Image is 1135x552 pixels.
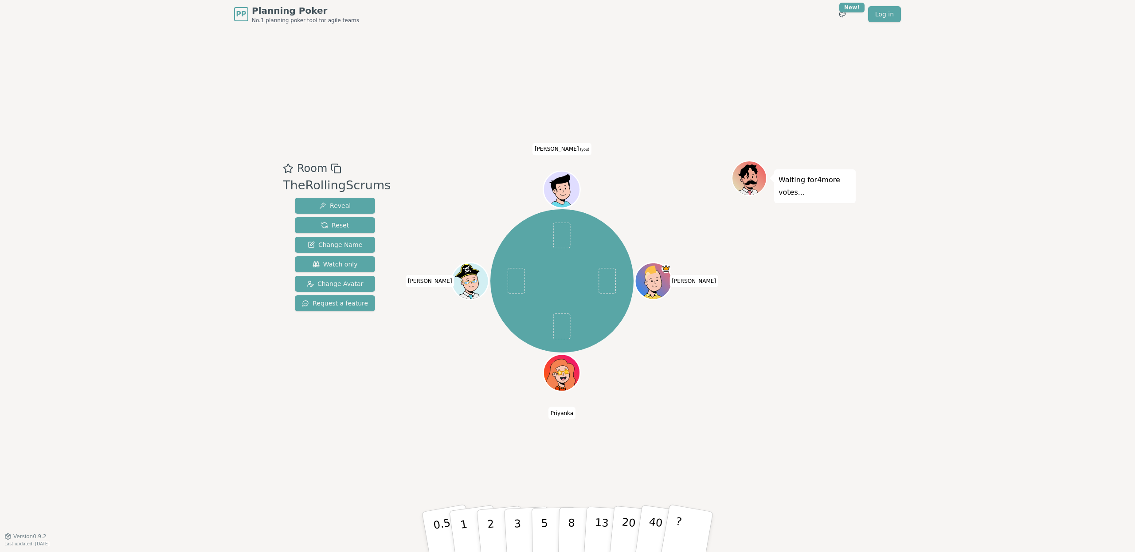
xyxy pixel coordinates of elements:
[252,4,359,17] span: Planning Poker
[669,275,718,287] span: Click to change your name
[295,295,375,311] button: Request a feature
[252,17,359,24] span: No.1 planning poker tool for agile teams
[406,275,454,287] span: Click to change your name
[13,533,47,540] span: Version 0.9.2
[297,161,327,176] span: Room
[321,221,349,230] span: Reset
[307,279,364,288] span: Change Avatar
[839,3,865,12] div: New!
[4,541,50,546] span: Last updated: [DATE]
[295,276,375,292] button: Change Avatar
[544,172,579,207] button: Click to change your avatar
[4,533,47,540] button: Version0.9.2
[295,237,375,253] button: Change Name
[579,148,590,152] span: (you)
[313,260,358,269] span: Watch only
[236,9,246,20] span: PP
[295,217,375,233] button: Reset
[302,299,368,308] span: Request a feature
[548,407,575,419] span: Click to change your name
[779,174,851,199] p: Waiting for 4 more votes...
[308,240,362,249] span: Change Name
[319,201,351,210] span: Reveal
[234,4,359,24] a: PPPlanning PokerNo.1 planning poker tool for agile teams
[283,161,294,176] button: Add as favourite
[868,6,901,22] a: Log in
[283,176,391,195] div: TheRollingScrums
[295,198,375,214] button: Reveal
[661,264,671,273] span: Mike is the host
[532,143,591,155] span: Click to change your name
[834,6,850,22] button: New!
[295,256,375,272] button: Watch only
